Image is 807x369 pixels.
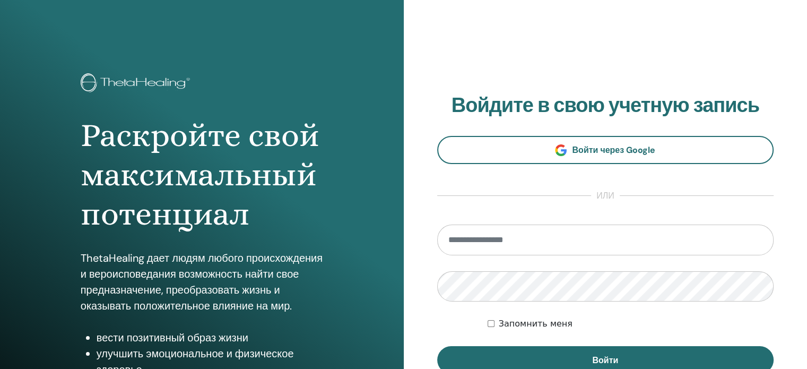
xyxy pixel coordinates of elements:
font: вести позитивный образ жизни [97,331,248,345]
font: Войдите в свою учетную запись [452,92,759,118]
font: или [596,190,614,201]
a: Войти через Google [437,136,774,164]
font: Войти через Google [572,144,655,156]
font: Войти [592,355,618,366]
font: Запомнить меня [499,319,572,329]
font: Раскройте свой максимальный потенциал [81,116,319,233]
font: ThetaHealing дает людям любого происхождения и вероисповедания возможность найти свое предназначе... [81,251,323,313]
div: Оставьте меня аутентифицированным на неопределенный срок или пока я не выйду из системы вручную [488,317,774,330]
